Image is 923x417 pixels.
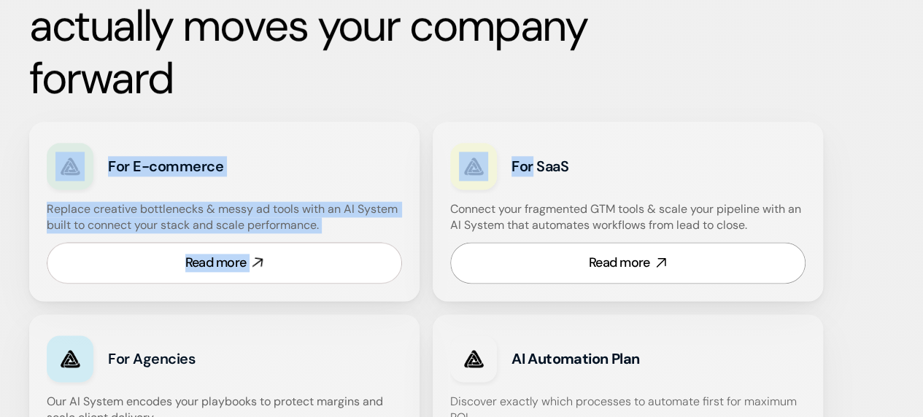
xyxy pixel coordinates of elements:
h3: For Agencies [108,348,307,369]
strong: AI Automation Plan [511,349,639,368]
h3: For SaaS [511,156,711,176]
div: Read more [589,254,650,272]
a: Read more [450,242,806,284]
h4: Connect your fragmented GTM tools & scale your pipeline with an AI System that automates workflow... [450,201,813,234]
div: Read more [185,254,247,272]
h3: For E-commerce [108,156,307,176]
a: Read more [47,242,402,284]
h4: Replace creative bottlenecks & messy ad tools with an AI System built to connect your stack and s... [47,201,398,234]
